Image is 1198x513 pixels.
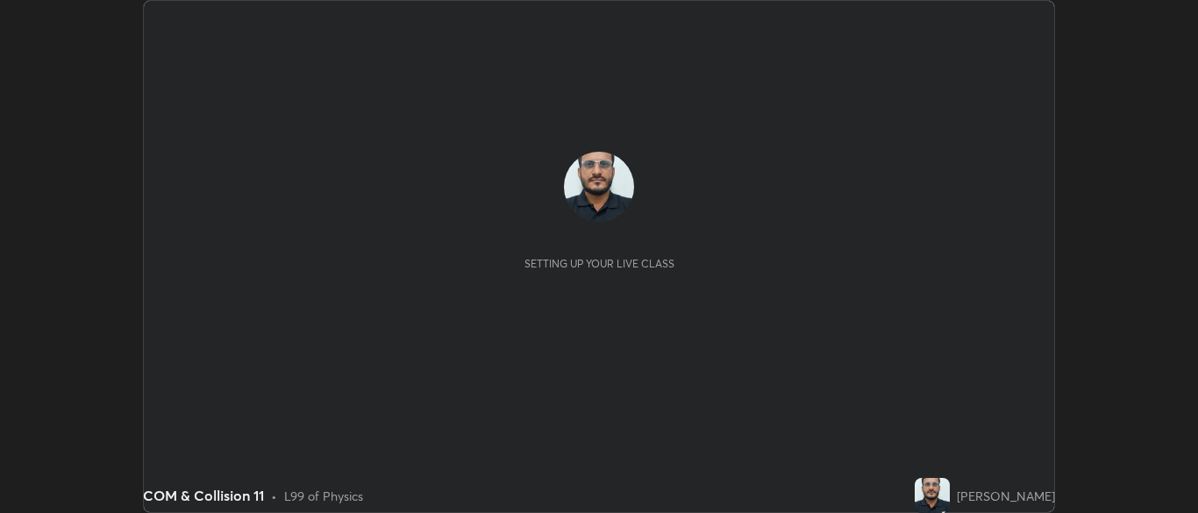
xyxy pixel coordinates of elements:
div: • [271,487,277,505]
div: Setting up your live class [524,257,674,270]
div: L99 of Physics [284,487,363,505]
img: ae44d311f89a4d129b28677b09dffed2.jpg [915,478,950,513]
div: COM & Collision 11 [143,485,264,506]
img: ae44d311f89a4d129b28677b09dffed2.jpg [564,152,634,222]
div: [PERSON_NAME] [957,487,1055,505]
